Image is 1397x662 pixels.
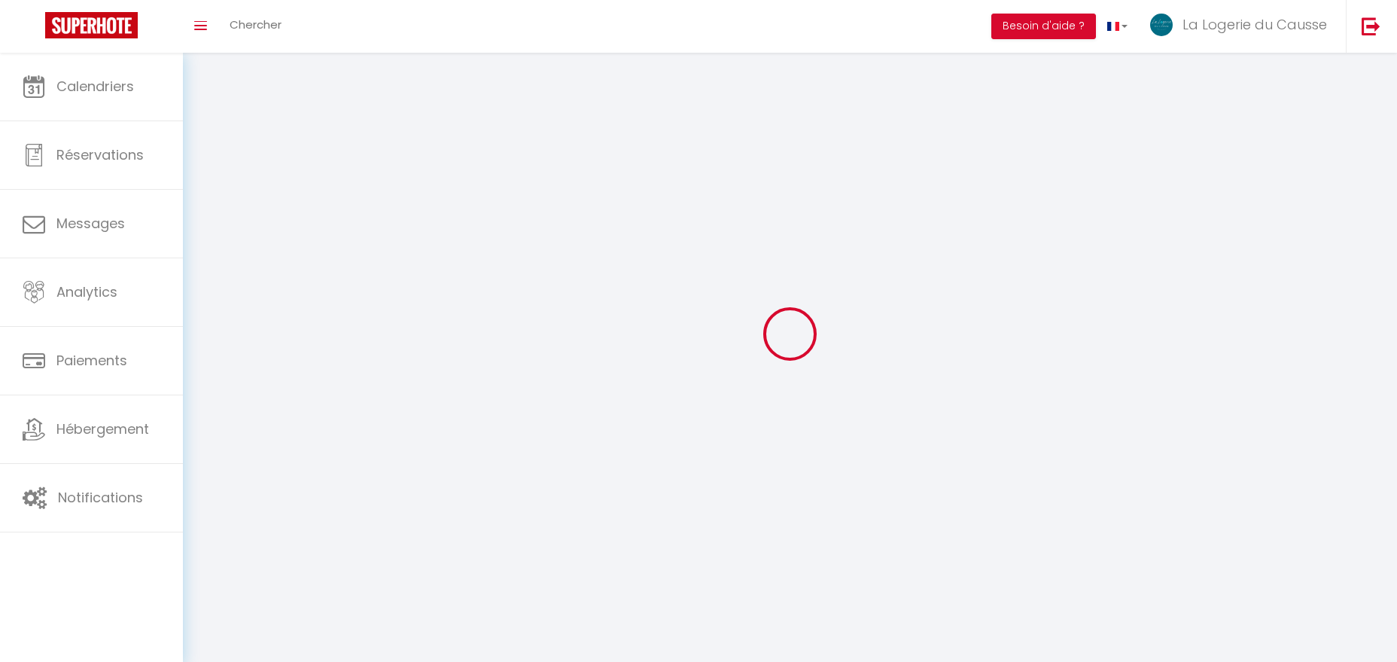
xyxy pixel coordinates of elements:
[45,12,138,38] img: Super Booking
[1362,17,1380,35] img: logout
[56,77,134,96] span: Calendriers
[56,351,127,370] span: Paiements
[56,214,125,233] span: Messages
[230,17,282,32] span: Chercher
[58,488,143,507] span: Notifications
[991,14,1096,39] button: Besoin d'aide ?
[56,419,149,438] span: Hébergement
[1182,15,1327,34] span: La Logerie du Causse
[56,282,117,301] span: Analytics
[56,145,144,164] span: Réservations
[1150,14,1173,36] img: ...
